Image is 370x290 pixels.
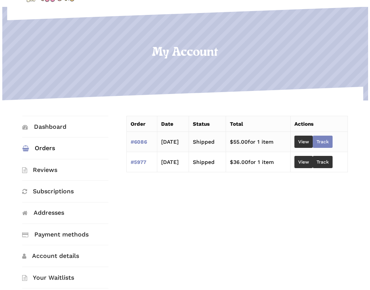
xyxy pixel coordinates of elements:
[161,121,173,127] span: Date
[131,121,145,127] span: Order
[131,159,146,165] a: View order number 5977
[294,156,313,168] a: View order 5977
[22,224,108,245] a: Payment methods
[22,116,108,137] a: Dashboard
[22,203,108,224] a: Addresses
[226,132,290,152] td: for 1 item
[189,132,226,152] td: Shipped
[161,139,179,145] time: [DATE]
[131,139,147,145] a: View order number 6086
[230,139,248,145] span: 55.00
[193,121,210,127] span: Status
[161,159,179,165] time: [DATE]
[313,136,333,148] a: Track order number 6086
[230,159,248,165] span: 36.00
[313,156,333,168] a: Track order number 5977
[226,152,290,172] td: for 1 item
[294,136,313,148] a: View order 6086
[189,152,226,172] td: Shipped
[22,159,108,180] a: Reviews
[230,121,243,127] span: Total
[230,159,233,165] span: $
[230,139,233,145] span: $
[22,245,108,266] a: Account details
[22,267,108,288] a: Your Waitlists
[294,121,313,127] span: Actions
[22,138,108,159] a: Orders
[22,181,108,202] a: Subscriptions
